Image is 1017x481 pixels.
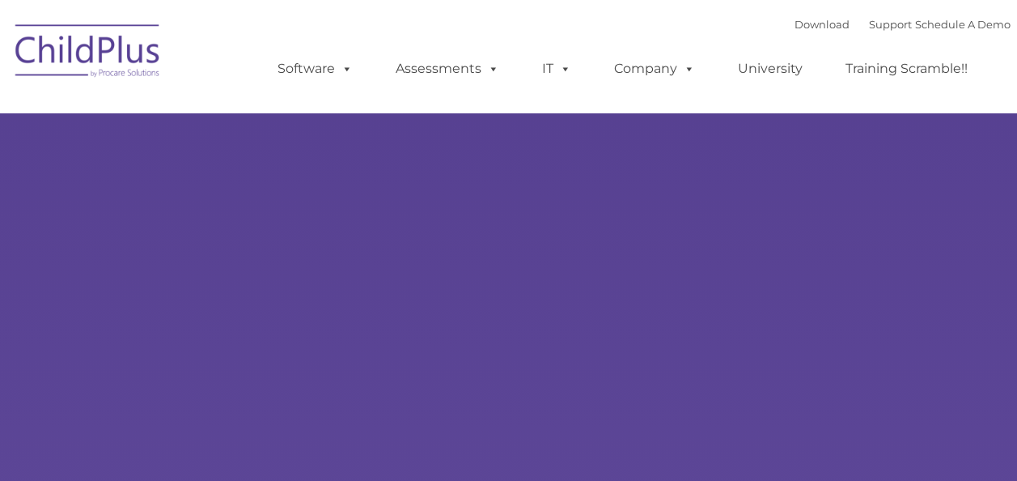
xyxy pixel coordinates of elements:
[795,18,850,31] a: Download
[829,53,984,85] a: Training Scramble!!
[526,53,587,85] a: IT
[915,18,1011,31] a: Schedule A Demo
[379,53,515,85] a: Assessments
[795,18,1011,31] font: |
[261,53,369,85] a: Software
[7,13,169,94] img: ChildPlus by Procare Solutions
[869,18,912,31] a: Support
[598,53,711,85] a: Company
[722,53,819,85] a: University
